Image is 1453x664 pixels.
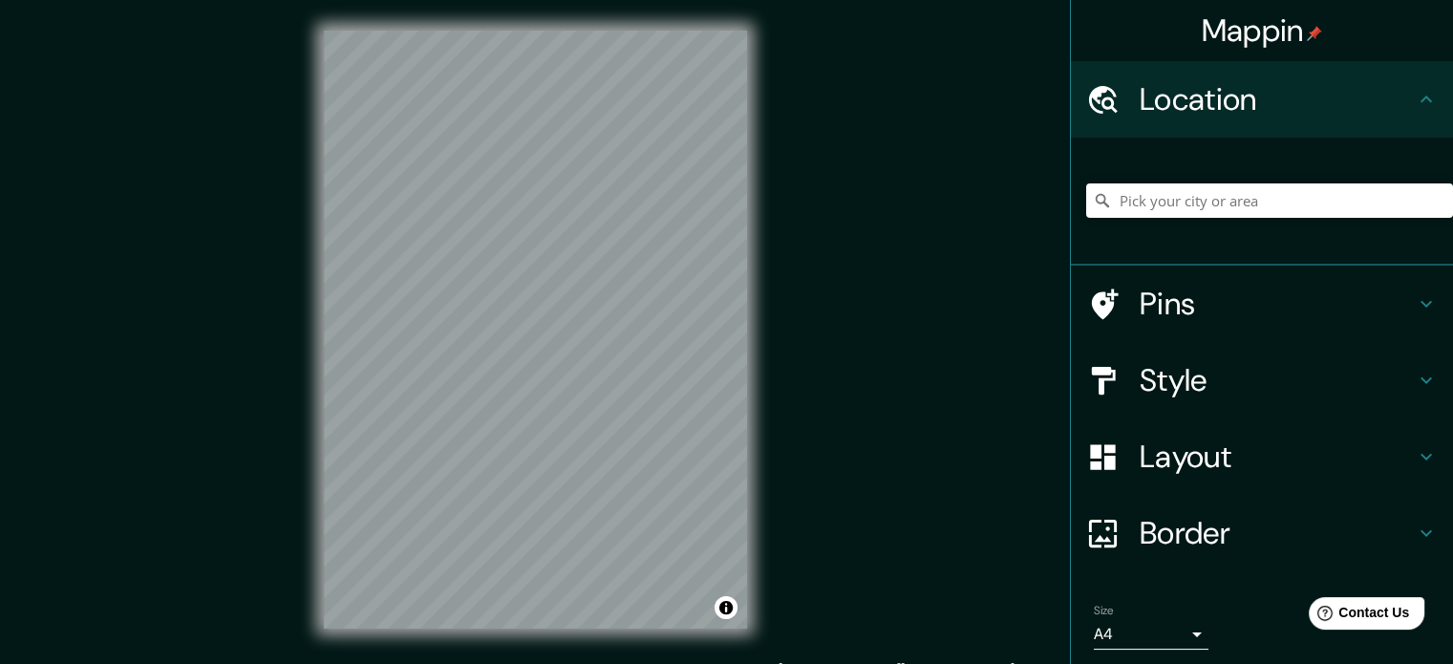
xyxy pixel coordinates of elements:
[1140,285,1415,323] h4: Pins
[1071,266,1453,342] div: Pins
[1140,438,1415,476] h4: Layout
[1307,26,1322,41] img: pin-icon.png
[1086,183,1453,218] input: Pick your city or area
[1071,418,1453,495] div: Layout
[1140,361,1415,399] h4: Style
[1071,61,1453,138] div: Location
[1140,514,1415,552] h4: Border
[715,596,737,619] button: Toggle attribution
[1140,80,1415,118] h4: Location
[1202,11,1323,50] h4: Mappin
[1094,619,1208,650] div: A4
[1071,495,1453,571] div: Border
[1283,589,1432,643] iframe: Help widget launcher
[324,31,747,629] canvas: Map
[1094,603,1114,619] label: Size
[1071,342,1453,418] div: Style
